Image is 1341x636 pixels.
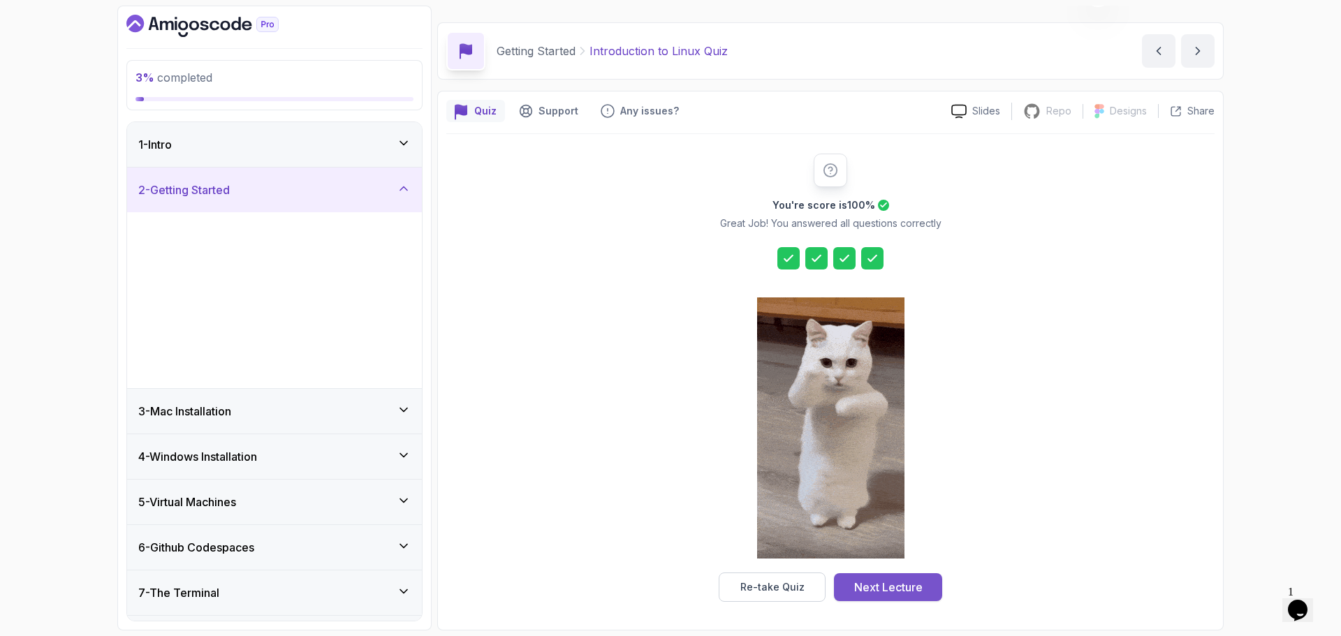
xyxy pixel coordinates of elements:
button: 7-The Terminal [127,570,422,615]
div: Re-take Quiz [740,580,805,594]
p: Any issues? [620,104,679,118]
h3: 4 - Windows Installation [138,448,257,465]
button: 2-Getting Started [127,168,422,212]
h2: You're score is 100 % [772,198,875,212]
h3: 2 - Getting Started [138,182,230,198]
button: next content [1181,34,1215,68]
p: Great Job! You answered all questions correctly [720,216,941,230]
div: Next Lecture [854,579,923,596]
p: Support [538,104,578,118]
button: previous content [1142,34,1175,68]
button: Re-take Quiz [719,572,826,602]
button: 3-Mac Installation [127,389,422,434]
img: cool-cat [757,297,904,559]
p: Getting Started [497,43,576,59]
h3: 5 - Virtual Machines [138,494,236,510]
button: 1-Intro [127,122,422,167]
button: Share [1158,104,1215,118]
p: Repo [1046,104,1071,118]
button: 4-Windows Installation [127,434,422,479]
h3: 7 - The Terminal [138,584,219,601]
button: 6-Github Codespaces [127,525,422,570]
h3: 3 - Mac Installation [138,403,231,420]
p: Quiz [474,104,497,118]
h3: 6 - Github Codespaces [138,539,254,556]
span: completed [135,71,212,84]
button: 5-Virtual Machines [127,480,422,524]
a: Slides [940,104,1011,119]
button: quiz button [446,100,505,122]
p: Share [1187,104,1215,118]
p: Introduction to Linux Quiz [589,43,728,59]
a: Dashboard [126,15,311,37]
button: Next Lecture [834,573,942,601]
button: Feedback button [592,100,687,122]
span: 3 % [135,71,154,84]
p: Designs [1110,104,1147,118]
p: Slides [972,104,1000,118]
h3: 1 - Intro [138,136,172,153]
button: Support button [511,100,587,122]
iframe: chat widget [1282,580,1327,622]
